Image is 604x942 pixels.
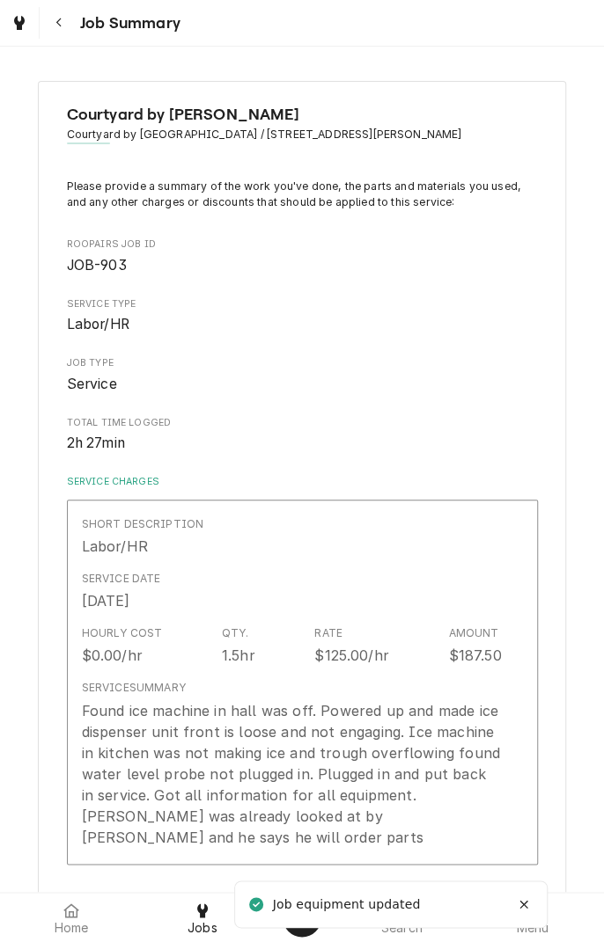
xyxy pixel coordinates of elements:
[82,571,161,587] div: Service Date
[67,314,538,335] span: Service Type
[67,475,538,907] div: Service Charges
[67,127,538,142] span: Address
[67,356,538,394] div: Job Type
[67,237,538,275] div: Roopairs Job ID
[82,680,186,696] div: Service Summary
[82,516,204,532] div: Short Description
[67,434,125,451] span: 2h 27min
[222,645,255,666] div: 1.5hr
[67,297,538,335] div: Service Type
[67,416,538,454] div: Total Time Logged
[75,11,180,35] span: Job Summary
[314,625,343,641] div: Rate
[314,645,389,666] div: $125.00/hr
[67,475,538,489] label: Service Charges
[67,103,538,127] span: Name
[67,237,538,252] span: Roopairs Job ID
[4,7,35,39] a: Go to Jobs
[82,590,130,611] div: [DATE]
[82,645,143,666] div: $0.00/hr
[222,625,249,641] div: Qty.
[67,376,117,392] span: Service
[448,645,501,666] div: $187.50
[67,297,538,311] span: Service Type
[67,255,538,276] span: Roopairs Job ID
[67,356,538,370] span: Job Type
[67,433,538,454] span: Total Time Logged
[67,416,538,430] span: Total Time Logged
[138,896,268,938] a: Jobs
[67,500,538,865] button: Update Line Item
[82,536,148,557] div: Labor/HR
[67,316,129,332] span: Labor/HR
[381,921,423,935] span: Search
[7,896,136,938] a: Home
[273,895,424,914] div: Job equipment updated
[67,374,538,395] span: Job Type
[67,257,127,274] span: JOB-903
[188,921,217,935] span: Jobs
[82,700,502,848] div: Found ice machine in hall was off. Powered up and made ice dispenser unit front is loose and not ...
[67,179,538,211] p: Please provide a summary of the work you've done, the parts and materials you used, and any other...
[43,7,75,39] button: Navigate back
[67,103,538,157] div: Client Information
[55,921,89,935] span: Home
[82,625,163,641] div: Hourly Cost
[516,921,549,935] span: Menu
[448,625,498,641] div: Amount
